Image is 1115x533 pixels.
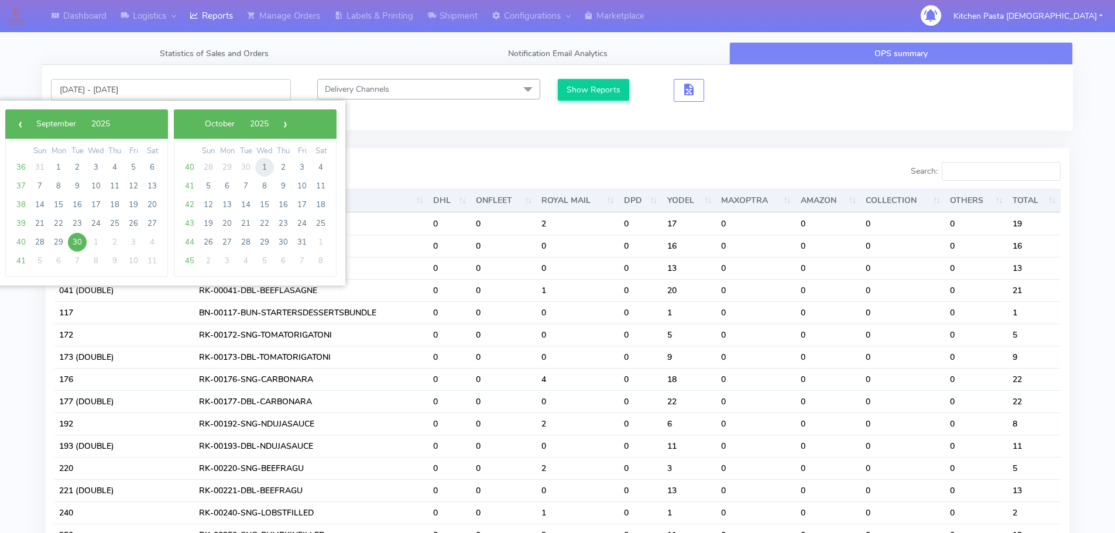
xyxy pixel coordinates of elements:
td: 20 [663,279,717,301]
span: 41 [12,252,30,270]
td: 0 [945,346,1007,368]
span: 2025 [250,118,269,129]
span: 22 [255,214,274,233]
bs-datepicker-navigation-view: ​ ​ ​ [11,116,135,127]
td: 0 [796,346,862,368]
td: 16 [663,235,717,257]
th: weekday [255,145,274,158]
td: 0 [471,412,537,435]
td: 1 [537,279,619,301]
td: 2 [537,212,619,235]
th: TOTAL : activate to sort column ascending [1008,189,1061,212]
span: 9 [68,177,87,195]
td: 13 [663,479,717,501]
td: 18 [663,368,717,390]
th: weekday [87,145,105,158]
td: 177 (DOUBLE) [54,390,194,412]
th: weekday [218,145,236,158]
th: weekday [199,145,218,158]
td: 0 [619,368,663,390]
td: RK-00176-SNG-CARBONARA [194,368,428,390]
td: 0 [716,457,795,479]
span: 30 [68,233,87,252]
span: 23 [68,214,87,233]
span: 4 [143,233,162,252]
span: 31 [30,158,49,177]
span: 30 [274,233,293,252]
button: › [276,115,294,133]
span: 19 [199,214,218,233]
label: Search: [911,162,1061,181]
td: 041 (DOUBLE) [54,279,194,301]
td: 0 [428,435,471,457]
td: 0 [428,212,471,235]
td: 11 [663,435,717,457]
td: 0 [716,212,795,235]
td: 4 [537,368,619,390]
span: 4 [105,158,124,177]
span: 39 [12,214,30,233]
td: 16 [1008,235,1061,257]
td: 0 [716,346,795,368]
td: 176 [54,368,194,390]
span: 17 [87,195,105,214]
td: 0 [861,390,945,412]
span: 43 [180,214,199,233]
td: 0 [796,368,862,390]
span: 9 [105,252,124,270]
th: ROYAL MAIL : activate to sort column ascending [537,189,619,212]
td: 0 [796,235,862,257]
button: September [29,115,84,133]
td: 0 [537,435,619,457]
td: 11 [1008,435,1061,457]
th: MAXOPTRA : activate to sort column ascending [716,189,795,212]
button: 2025 [84,115,118,133]
td: RK-00173-DBL-TOMATORIGATONI [194,346,428,368]
td: 220 [54,457,194,479]
td: 0 [945,412,1007,435]
span: 19 [124,195,143,214]
td: 2 [537,412,619,435]
span: 17 [293,195,311,214]
span: 14 [30,195,49,214]
span: 8 [255,177,274,195]
td: 0 [619,257,663,279]
span: 28 [236,233,255,252]
td: 0 [471,212,537,235]
span: 3 [218,252,236,270]
td: 172 [54,324,194,346]
td: 3 [663,457,717,479]
td: 0 [619,457,663,479]
td: 0 [861,235,945,257]
td: 0 [716,479,795,501]
span: 15 [255,195,274,214]
span: 27 [218,233,236,252]
span: 2 [68,158,87,177]
td: 5 [1008,324,1061,346]
span: 18 [311,195,330,214]
span: 21 [236,214,255,233]
span: 18 [105,195,124,214]
span: 3 [87,158,105,177]
span: OPS summary [874,48,928,59]
td: 17 [663,212,717,235]
td: 0 [716,390,795,412]
td: BN-00117-BUN-STARTERSDESSERTSBUNDLE [194,301,428,324]
td: 0 [796,435,862,457]
td: 0 [716,435,795,457]
span: 45 [180,252,199,270]
span: 13 [143,177,162,195]
td: 0 [861,346,945,368]
span: 1 [49,158,68,177]
td: 0 [428,501,471,524]
span: 2025 [91,118,110,129]
td: 2 [537,457,619,479]
td: 193 (DOUBLE) [54,435,194,457]
span: 11 [311,177,330,195]
td: 0 [428,279,471,301]
td: 0 [428,324,471,346]
span: 2 [199,252,218,270]
td: 0 [428,235,471,257]
td: 13 [1008,479,1061,501]
th: weekday [49,145,68,158]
